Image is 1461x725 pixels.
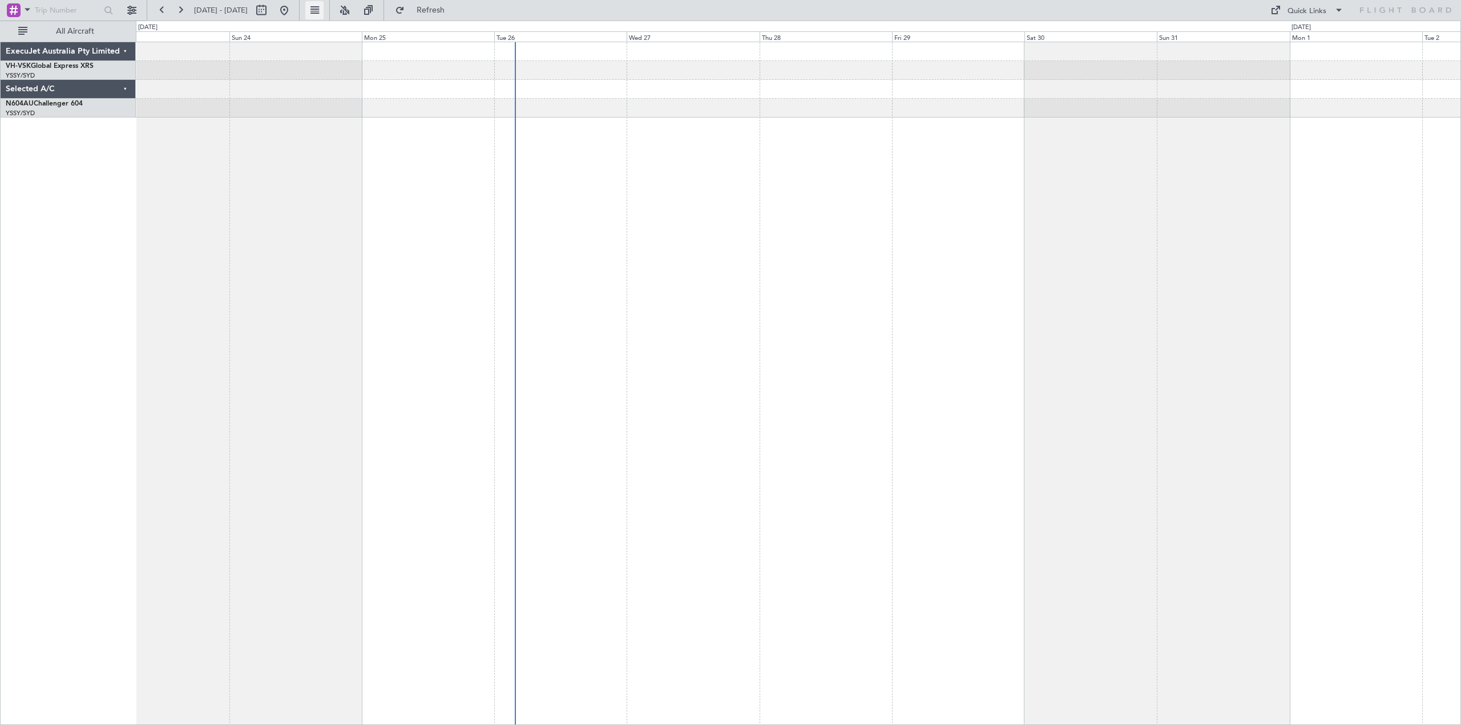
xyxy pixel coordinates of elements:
[760,31,892,42] div: Thu 28
[362,31,494,42] div: Mon 25
[13,22,124,40] button: All Aircraft
[30,27,120,35] span: All Aircraft
[1024,31,1157,42] div: Sat 30
[1292,23,1311,33] div: [DATE]
[35,2,100,19] input: Trip Number
[6,63,31,70] span: VH-VSK
[1290,31,1422,42] div: Mon 1
[494,31,627,42] div: Tue 26
[6,71,35,80] a: YSSY/SYD
[6,63,94,70] a: VH-VSKGlobal Express XRS
[96,31,229,42] div: Sat 23
[407,6,455,14] span: Refresh
[138,23,158,33] div: [DATE]
[6,109,35,118] a: YSSY/SYD
[194,5,248,15] span: [DATE] - [DATE]
[6,100,83,107] a: N604AUChallenger 604
[6,100,34,107] span: N604AU
[229,31,362,42] div: Sun 24
[892,31,1024,42] div: Fri 29
[1288,6,1326,17] div: Quick Links
[1265,1,1349,19] button: Quick Links
[1157,31,1289,42] div: Sun 31
[390,1,458,19] button: Refresh
[627,31,759,42] div: Wed 27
